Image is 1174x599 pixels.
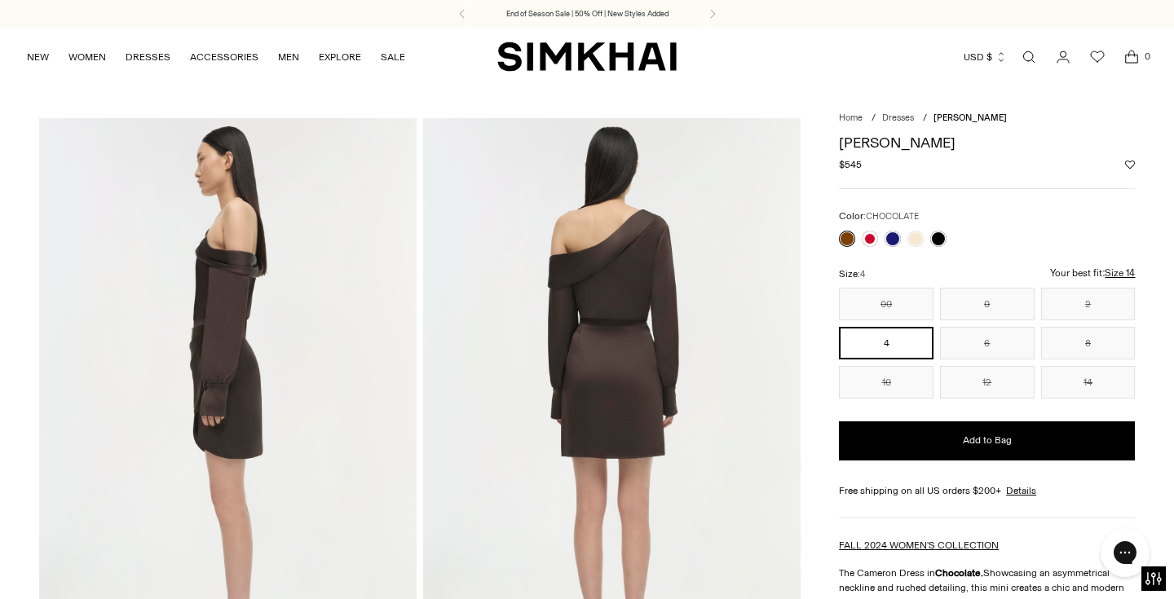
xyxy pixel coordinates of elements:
a: MEN [278,39,299,75]
button: 12 [940,366,1035,399]
a: SIMKHAI [497,41,677,73]
label: Size: [839,266,865,282]
button: USD $ [964,39,1007,75]
strong: Chocolate. [935,567,983,579]
a: WOMEN [68,39,106,75]
button: Add to Bag [839,421,1135,460]
button: 14 [1041,366,1136,399]
span: CHOCOLATE [866,211,919,222]
a: EXPLORE [319,39,361,75]
button: 00 [839,288,933,320]
a: NEW [27,39,49,75]
button: 10 [839,366,933,399]
a: FALL 2024 WOMEN'S COLLECTION [839,540,999,551]
button: Add to Wishlist [1125,160,1135,170]
span: 0 [1140,49,1154,64]
button: 8 [1041,327,1136,359]
a: Open search modal [1013,41,1045,73]
button: 4 [839,327,933,359]
span: $545 [839,157,862,172]
a: Go to the account page [1047,41,1079,73]
span: [PERSON_NAME] [933,112,1007,123]
div: / [923,112,927,126]
a: Open cart modal [1115,41,1148,73]
a: DRESSES [126,39,170,75]
a: Dresses [882,112,914,123]
a: ACCESSORIES [190,39,258,75]
iframe: Gorgias live chat messenger [1092,522,1158,583]
a: Wishlist [1081,41,1114,73]
span: 4 [860,269,865,280]
div: / [872,112,876,126]
button: 2 [1041,288,1136,320]
nav: breadcrumbs [839,112,1135,126]
button: 6 [940,327,1035,359]
h1: [PERSON_NAME] [839,135,1135,150]
a: Details [1006,483,1036,498]
label: Color: [839,209,919,224]
div: Free shipping on all US orders $200+ [839,483,1135,498]
a: End of Season Sale | 50% Off | New Styles Added [506,8,669,20]
a: Home [839,112,863,123]
a: SALE [381,39,405,75]
span: Add to Bag [963,434,1012,447]
button: 0 [940,288,1035,320]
